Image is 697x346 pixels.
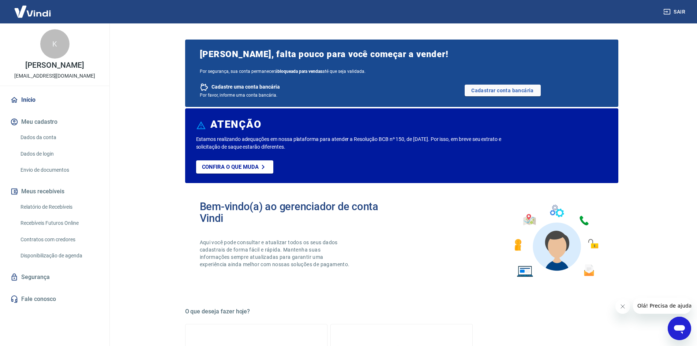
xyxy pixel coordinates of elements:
[18,232,101,247] a: Contratos com credores
[40,29,70,59] div: K
[4,5,61,11] span: Olá! Precisa de ajuda?
[465,85,541,96] a: Cadastrar conta bancária
[9,114,101,130] button: Meu cadastro
[277,69,322,74] b: bloqueada para vendas
[200,201,402,224] h2: Bem-vindo(a) ao gerenciador de conta Vindi
[508,201,604,282] img: Imagem de um avatar masculino com diversos icones exemplificando as funcionalidades do gerenciado...
[662,5,688,19] button: Sair
[200,69,604,74] span: Por segurança, sua conta permanecerá até que seja validada.
[18,146,101,161] a: Dados de login
[25,62,84,69] p: [PERSON_NAME]
[18,130,101,145] a: Dados da conta
[200,48,604,60] span: [PERSON_NAME], falta pouco para você começar a vender!
[9,0,56,23] img: Vindi
[18,248,101,263] a: Disponibilização de agenda
[18,163,101,178] a: Envio de documentos
[202,164,259,170] p: Confira o que muda
[633,298,691,314] iframe: Mensagem da empresa
[211,83,280,90] span: Cadastre uma conta bancária
[615,299,630,314] iframe: Fechar mensagem
[668,317,691,340] iframe: Botão para abrir a janela de mensagens
[196,135,525,151] p: Estamos realizando adequações em nossa plataforma para atender a Resolução BCB nº 150, de [DATE]....
[9,269,101,285] a: Segurança
[14,72,95,80] p: [EMAIL_ADDRESS][DOMAIN_NAME]
[185,308,618,315] h5: O que deseja fazer hoje?
[9,291,101,307] a: Fale conosco
[18,200,101,215] a: Relatório de Recebíveis
[18,216,101,231] a: Recebíveis Futuros Online
[9,183,101,200] button: Meus recebíveis
[9,92,101,108] a: Início
[200,239,351,268] p: Aqui você pode consultar e atualizar todos os seus dados cadastrais de forma fácil e rápida. Mant...
[200,93,277,98] span: Por favor, informe uma conta bancária.
[210,121,261,128] h6: ATENÇÃO
[196,160,273,174] a: Confira o que muda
